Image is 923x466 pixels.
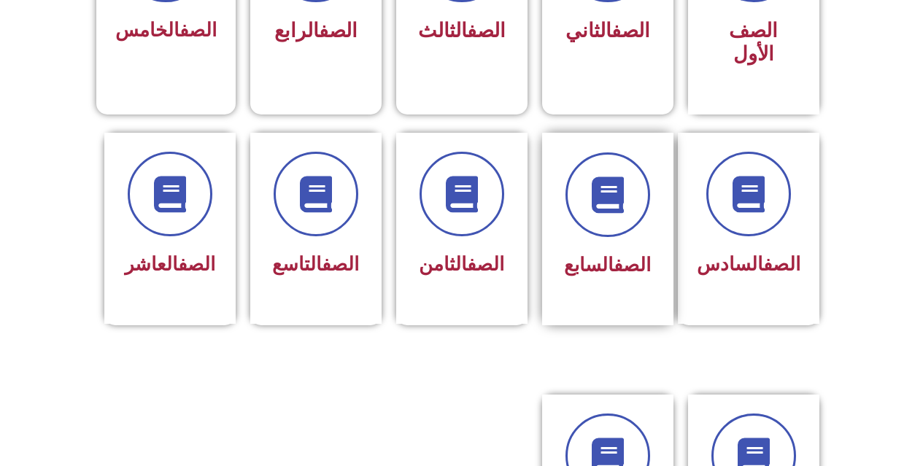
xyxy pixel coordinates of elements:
[178,253,215,275] a: الصف
[319,19,358,42] a: الصف
[125,253,215,275] span: العاشر
[564,254,651,276] span: السابع
[614,254,651,276] a: الصف
[274,19,358,42] span: الرابع
[115,19,217,41] span: الخامس
[322,253,359,275] a: الصف
[611,19,650,42] a: الصف
[565,19,650,42] span: الثاني
[467,253,504,275] a: الصف
[763,253,800,275] a: الصف
[179,19,217,41] a: الصف
[697,253,800,275] span: السادس
[419,253,504,275] span: الثامن
[467,19,506,42] a: الصف
[272,253,359,275] span: التاسع
[729,19,778,66] span: الصف الأول
[418,19,506,42] span: الثالث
